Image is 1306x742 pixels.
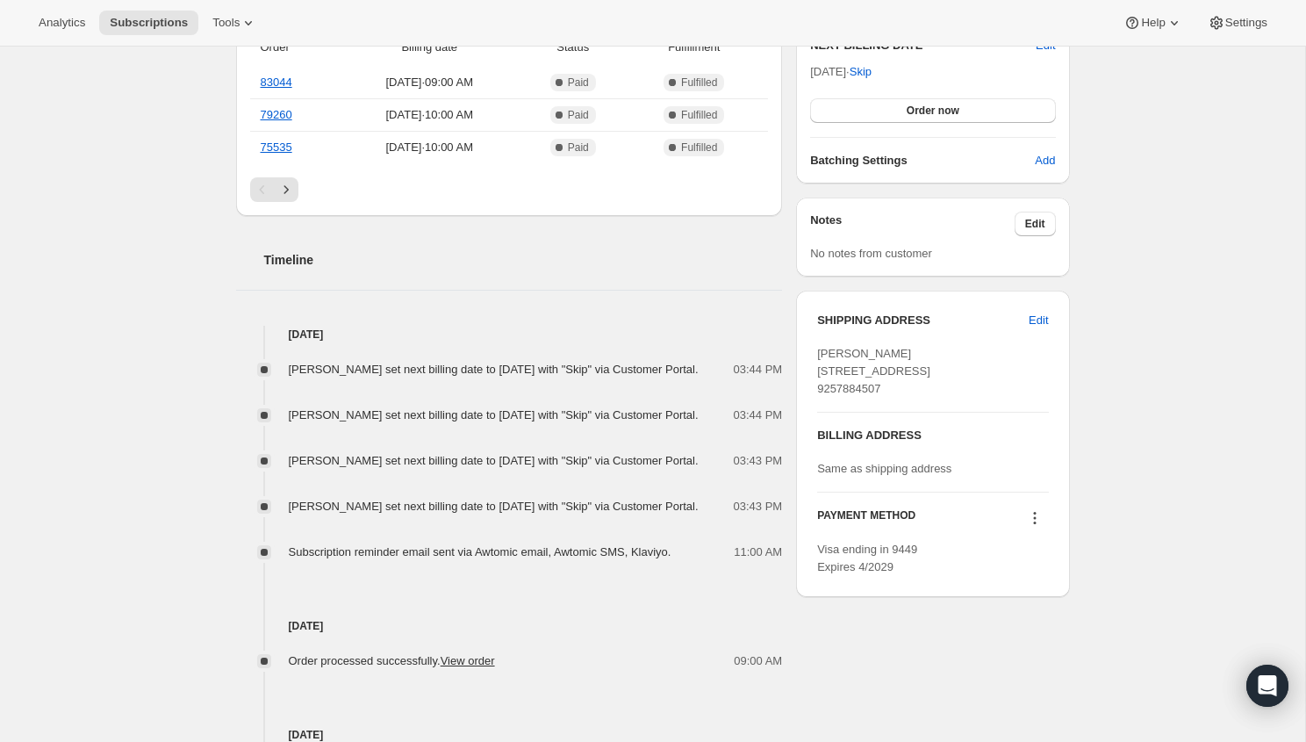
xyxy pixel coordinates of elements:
[1024,147,1066,175] button: Add
[28,11,96,35] button: Analytics
[568,140,589,155] span: Paid
[441,654,495,667] a: View order
[1246,665,1288,707] div: Open Intercom Messenger
[734,361,783,378] span: 03:44 PM
[681,108,717,122] span: Fulfilled
[274,177,298,202] button: Next
[343,106,515,124] span: [DATE] · 10:00 AM
[810,65,872,78] span: [DATE] ·
[630,39,757,56] span: Fulfillment
[261,76,292,89] a: 83044
[212,16,240,30] span: Tools
[817,427,1048,444] h3: BILLING ADDRESS
[261,108,292,121] a: 79260
[681,140,717,155] span: Fulfilled
[1113,11,1193,35] button: Help
[110,16,188,30] span: Subscriptions
[1225,16,1267,30] span: Settings
[1029,312,1048,329] span: Edit
[202,11,268,35] button: Tools
[810,212,1015,236] h3: Notes
[1197,11,1278,35] button: Settings
[1025,217,1045,231] span: Edit
[681,76,717,90] span: Fulfilled
[289,408,699,421] span: [PERSON_NAME] set next billing date to [DATE] with "Skip" via Customer Portal.
[734,652,782,670] span: 09:00 AM
[817,508,915,532] h3: PAYMENT METHOD
[568,76,589,90] span: Paid
[289,654,495,667] span: Order processed successfully.
[1018,306,1058,335] button: Edit
[343,74,515,91] span: [DATE] · 09:00 AM
[39,16,85,30] span: Analytics
[907,104,959,118] span: Order now
[734,407,783,424] span: 03:44 PM
[817,347,930,395] span: [PERSON_NAME] [STREET_ADDRESS] 9257884507
[734,452,783,470] span: 03:43 PM
[289,363,699,376] span: [PERSON_NAME] set next billing date to [DATE] with "Skip" via Customer Portal.
[526,39,620,56] span: Status
[810,247,932,260] span: No notes from customer
[343,39,515,56] span: Billing date
[1015,212,1056,236] button: Edit
[264,251,783,269] h2: Timeline
[568,108,589,122] span: Paid
[250,177,769,202] nav: Pagination
[734,544,782,561] span: 11:00 AM
[810,98,1055,123] button: Order now
[236,617,783,635] h4: [DATE]
[289,454,699,467] span: [PERSON_NAME] set next billing date to [DATE] with "Skip" via Customer Portal.
[261,140,292,154] a: 75535
[236,326,783,343] h4: [DATE]
[250,28,339,67] th: Order
[289,545,671,558] span: Subscription reminder email sent via Awtomic email, Awtomic SMS, Klaviyo.
[289,500,699,513] span: [PERSON_NAME] set next billing date to [DATE] with "Skip" via Customer Portal.
[817,462,951,475] span: Same as shipping address
[343,139,515,156] span: [DATE] · 10:00 AM
[817,312,1029,329] h3: SHIPPING ADDRESS
[817,543,917,573] span: Visa ending in 9449 Expires 4/2029
[734,498,783,515] span: 03:43 PM
[839,58,882,86] button: Skip
[810,152,1035,169] h6: Batching Settings
[850,63,872,81] span: Skip
[1141,16,1165,30] span: Help
[99,11,198,35] button: Subscriptions
[1035,152,1055,169] span: Add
